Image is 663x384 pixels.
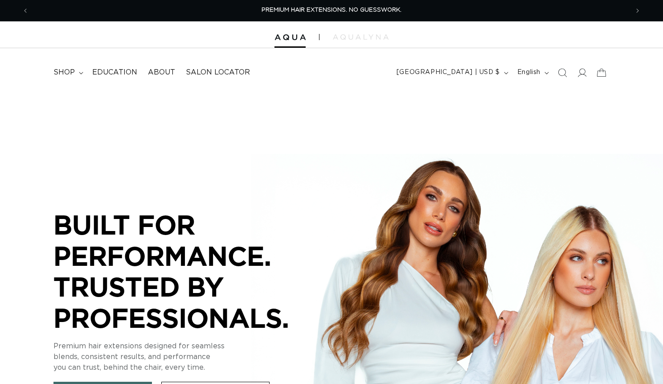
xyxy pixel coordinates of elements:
[180,62,255,83] a: Salon Locator
[274,34,306,41] img: Aqua Hair Extensions
[16,2,35,19] button: Previous announcement
[512,64,552,81] button: English
[333,34,389,40] img: aqualyna.com
[552,63,572,83] summary: Search
[391,64,512,81] button: [GEOGRAPHIC_DATA] | USD $
[53,68,75,77] span: shop
[628,2,647,19] button: Next announcement
[48,62,87,83] summary: shop
[262,7,401,13] span: PREMIUM HAIR EXTENSIONS. NO GUESSWORK.
[517,68,540,77] span: English
[87,62,143,83] a: Education
[186,68,250,77] span: Salon Locator
[53,209,321,333] p: BUILT FOR PERFORMANCE. TRUSTED BY PROFESSIONALS.
[143,62,180,83] a: About
[397,68,500,77] span: [GEOGRAPHIC_DATA] | USD $
[53,341,321,373] p: Premium hair extensions designed for seamless blends, consistent results, and performance you can...
[92,68,137,77] span: Education
[148,68,175,77] span: About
